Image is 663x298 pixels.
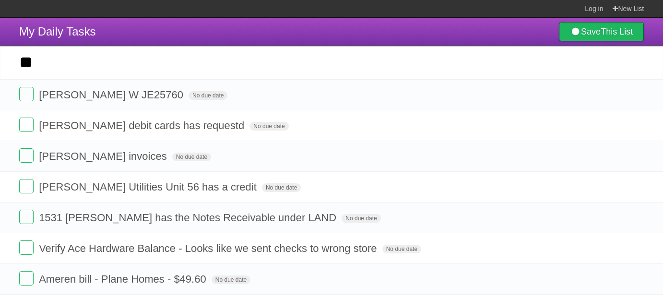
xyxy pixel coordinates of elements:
[39,242,379,254] span: Verify Ace Hardware Balance - Looks like we sent checks to wrong store
[172,153,211,161] span: No due date
[262,183,301,192] span: No due date
[19,118,34,132] label: Done
[19,87,34,101] label: Done
[559,22,644,41] a: SaveThis List
[601,27,633,36] b: This List
[19,210,34,224] label: Done
[19,271,34,286] label: Done
[39,89,186,101] span: [PERSON_NAME] W JE25760
[189,91,227,100] span: No due date
[19,240,34,255] label: Done
[39,212,339,224] span: 1531 [PERSON_NAME] has the Notes Receivable under LAND
[19,25,96,38] span: My Daily Tasks
[19,179,34,193] label: Done
[382,245,421,253] span: No due date
[39,119,247,131] span: [PERSON_NAME] debit cards has requestd
[249,122,288,131] span: No due date
[39,181,259,193] span: [PERSON_NAME] Utilities Unit 56 has a credit
[212,275,250,284] span: No due date
[19,148,34,163] label: Done
[39,150,169,162] span: [PERSON_NAME] invoices
[342,214,380,223] span: No due date
[39,273,209,285] span: Ameren bill - Plane Homes - $49.60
